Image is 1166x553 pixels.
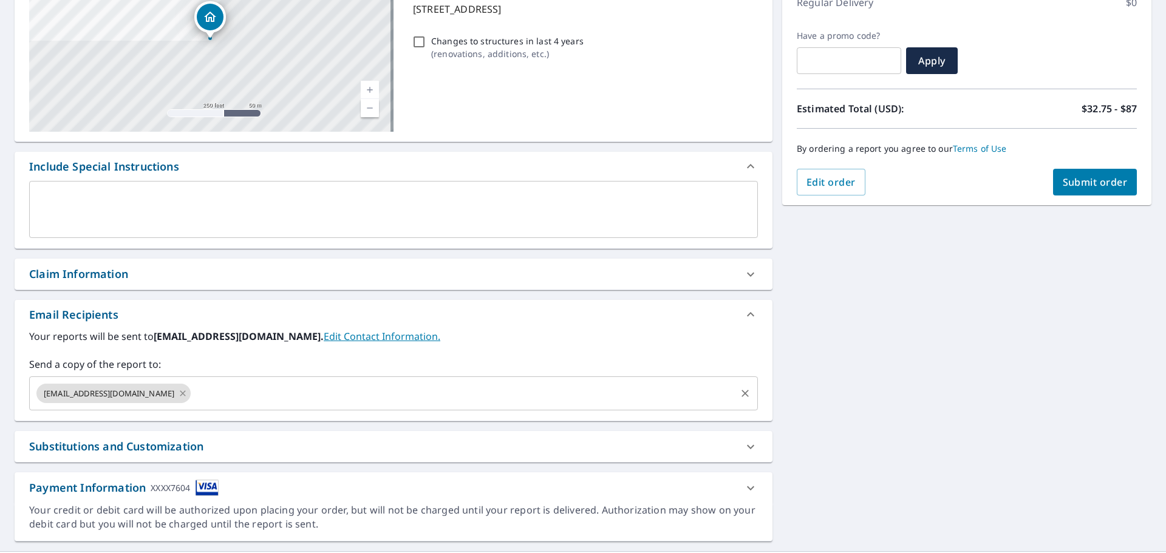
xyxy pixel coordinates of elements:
span: Edit order [806,175,856,189]
span: Submit order [1063,175,1128,189]
div: Payment Information [29,480,219,496]
p: $32.75 - $87 [1082,101,1137,116]
label: Have a promo code? [797,30,901,41]
button: Edit order [797,169,865,195]
button: Submit order [1053,169,1137,195]
p: Changes to structures in last 4 years [431,35,584,47]
div: XXXX7604 [151,480,190,496]
button: Apply [906,47,958,74]
div: Payment InformationXXXX7604cardImage [15,472,772,503]
div: Claim Information [15,259,772,290]
span: Apply [916,54,948,67]
img: cardImage [196,480,219,496]
button: Clear [737,385,754,402]
a: Current Level 17, Zoom In [361,81,379,99]
p: [STREET_ADDRESS] [413,2,753,16]
div: Your credit or debit card will be authorized upon placing your order, but will not be charged unt... [29,503,758,531]
b: [EMAIL_ADDRESS][DOMAIN_NAME]. [154,330,324,343]
a: Terms of Use [953,143,1007,154]
div: [EMAIL_ADDRESS][DOMAIN_NAME] [36,384,191,403]
div: Substitutions and Customization [29,438,203,455]
div: Substitutions and Customization [15,431,772,462]
p: Estimated Total (USD): [797,101,967,116]
div: Email Recipients [29,307,118,323]
div: Include Special Instructions [29,158,179,175]
div: Claim Information [29,266,128,282]
span: [EMAIL_ADDRESS][DOMAIN_NAME] [36,388,182,399]
label: Send a copy of the report to: [29,357,758,371]
label: Your reports will be sent to [29,329,758,344]
div: Dropped pin, building 1, Residential property, 29961 Arbutus Dr Danbury, WI 54830 [194,1,226,39]
a: Current Level 17, Zoom Out [361,99,379,117]
div: Include Special Instructions [15,152,772,181]
div: Email Recipients [15,300,772,329]
p: By ordering a report you agree to our [797,143,1137,154]
a: EditContactInfo [324,330,440,343]
p: ( renovations, additions, etc. ) [431,47,584,60]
